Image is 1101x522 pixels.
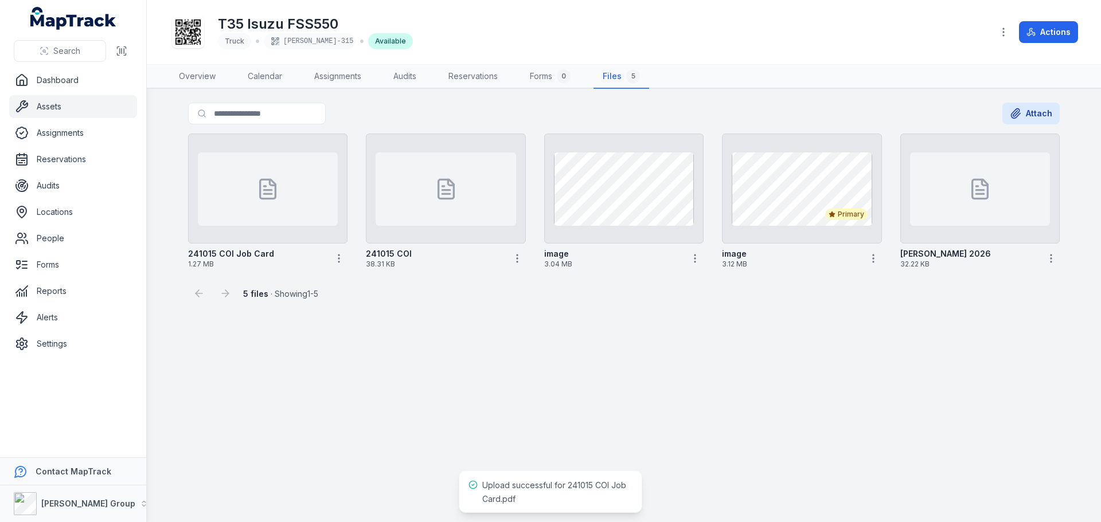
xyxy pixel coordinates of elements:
[368,33,413,49] div: Available
[264,33,356,49] div: [PERSON_NAME]-315
[900,248,991,260] strong: [PERSON_NAME] 2026
[9,201,137,223] a: Locations
[239,65,291,89] a: Calendar
[544,248,569,260] strong: image
[9,121,137,144] a: Assignments
[557,69,571,83] div: 0
[366,248,412,260] strong: 241015 COI
[722,260,860,269] span: 3.12 MB
[1002,103,1060,124] button: Attach
[225,37,244,45] span: Truck
[9,306,137,329] a: Alerts
[53,45,80,57] span: Search
[544,260,682,269] span: 3.04 MB
[243,289,318,299] span: · Showing 1 - 5
[9,148,137,171] a: Reservations
[900,260,1038,269] span: 32.22 KB
[170,65,225,89] a: Overview
[9,95,137,118] a: Assets
[36,466,111,476] strong: Contact MapTrack
[384,65,425,89] a: Audits
[9,227,137,250] a: People
[9,69,137,92] a: Dashboard
[9,174,137,197] a: Audits
[521,65,580,89] a: Forms0
[243,289,268,299] strong: 5 files
[439,65,507,89] a: Reservations
[188,260,326,269] span: 1.27 MB
[30,7,116,30] a: MapTrack
[1019,21,1078,43] button: Actions
[626,69,640,83] div: 5
[9,332,137,355] a: Settings
[594,65,649,89] a: Files5
[218,15,413,33] h1: T35 Isuzu FSS550
[482,480,626,504] span: Upload successful for 241015 COI Job Card.pdf
[722,248,747,260] strong: image
[9,280,137,303] a: Reports
[188,248,274,260] strong: 241015 COI Job Card
[366,260,503,269] span: 38.31 KB
[41,499,135,508] strong: [PERSON_NAME] Group
[9,253,137,276] a: Forms
[14,40,106,62] button: Search
[825,209,868,220] div: Primary
[305,65,370,89] a: Assignments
